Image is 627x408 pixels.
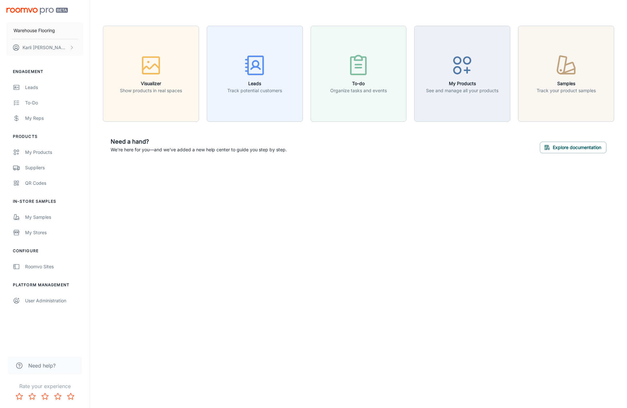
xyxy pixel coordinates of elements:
button: VisualizerShow products in real spaces [103,26,199,122]
a: LeadsTrack potential customers [207,70,303,76]
p: Show products in real spaces [120,87,182,94]
button: My ProductsSee and manage all your products [414,26,510,122]
p: See and manage all your products [426,87,498,94]
div: Suppliers [25,164,83,171]
h6: Need a hand? [111,137,287,146]
a: SamplesTrack your product samples [518,70,614,76]
div: To-do [25,99,83,106]
a: To-doOrganize tasks and events [311,70,407,76]
p: Organize tasks and events [330,87,387,94]
h6: My Products [426,80,498,87]
button: Explore documentation [540,142,606,153]
button: To-doOrganize tasks and events [311,26,407,122]
h6: Leads [227,80,282,87]
p: Warehouse Flooring [14,27,55,34]
h6: Samples [537,80,596,87]
div: Leads [25,84,83,91]
img: Roomvo PRO Beta [6,8,68,14]
div: QR Codes [25,180,83,187]
div: My Products [25,149,83,156]
p: Karli [PERSON_NAME] [23,44,68,51]
a: Explore documentation [540,144,606,150]
p: Track your product samples [537,87,596,94]
p: Track potential customers [227,87,282,94]
h6: To-do [330,80,387,87]
p: We're here for you—and we've added a new help center to guide you step by step. [111,146,287,153]
button: LeadsTrack potential customers [207,26,303,122]
button: Karli [PERSON_NAME] [6,39,83,56]
button: SamplesTrack your product samples [518,26,614,122]
div: My Reps [25,115,83,122]
a: My ProductsSee and manage all your products [414,70,510,76]
button: Warehouse Flooring [6,22,83,39]
h6: Visualizer [120,80,182,87]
